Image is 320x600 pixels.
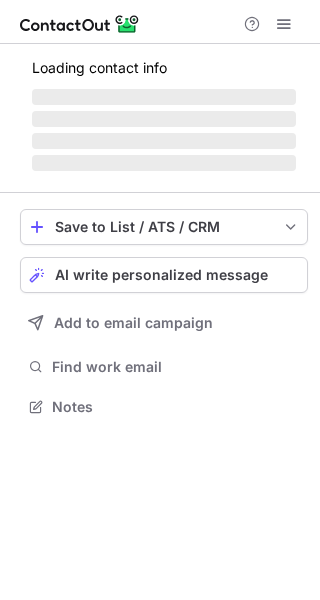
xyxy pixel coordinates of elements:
button: AI write personalized message [20,257,308,293]
span: ‌ [32,111,296,127]
button: save-profile-one-click [20,209,308,245]
span: Notes [52,398,300,416]
button: Find work email [20,353,308,381]
span: ‌ [32,89,296,105]
span: Find work email [52,358,300,376]
span: ‌ [32,133,296,149]
span: AI write personalized message [55,267,268,283]
button: Notes [20,393,308,421]
p: Loading contact info [32,60,296,76]
span: ‌ [32,155,296,171]
div: Save to List / ATS / CRM [55,219,273,235]
button: Add to email campaign [20,305,308,341]
img: ContactOut v5.3.10 [20,12,140,36]
span: Add to email campaign [54,315,213,331]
